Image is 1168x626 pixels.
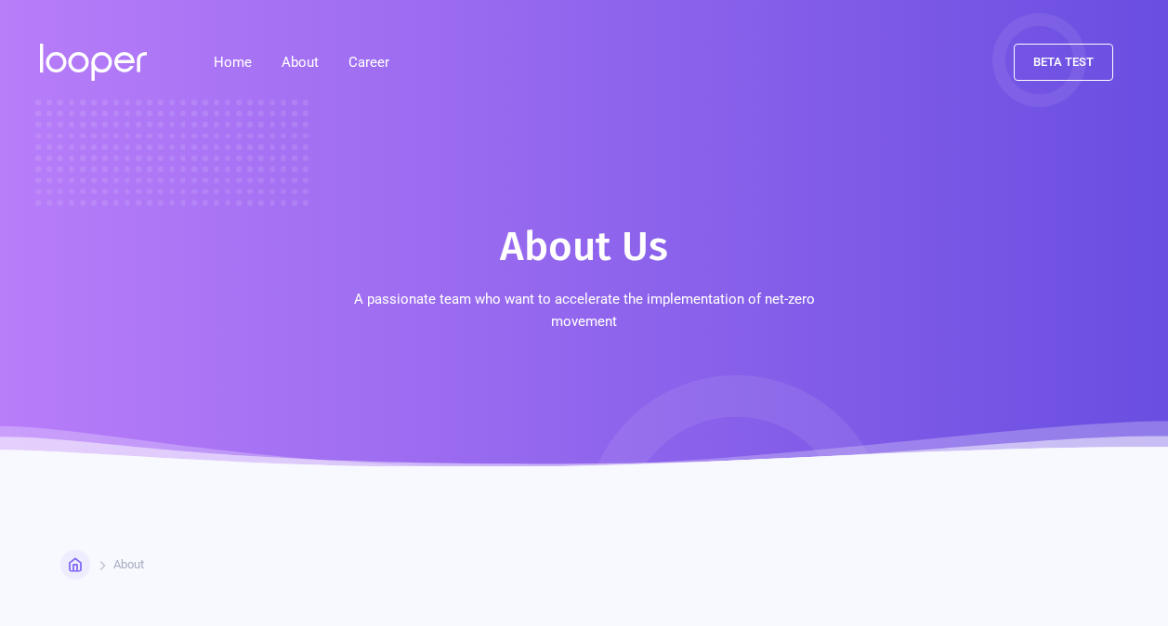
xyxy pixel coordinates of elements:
[334,44,404,81] a: Career
[199,44,267,81] a: Home
[320,288,849,333] p: A passionate team who want to accelerate the implementation of net-zero movement
[267,44,334,81] div: About
[500,221,668,273] h1: About Us
[89,557,121,572] div: Home
[60,550,90,580] a: Home
[282,51,319,73] div: About
[1014,44,1113,81] a: beta test
[113,557,144,572] div: About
